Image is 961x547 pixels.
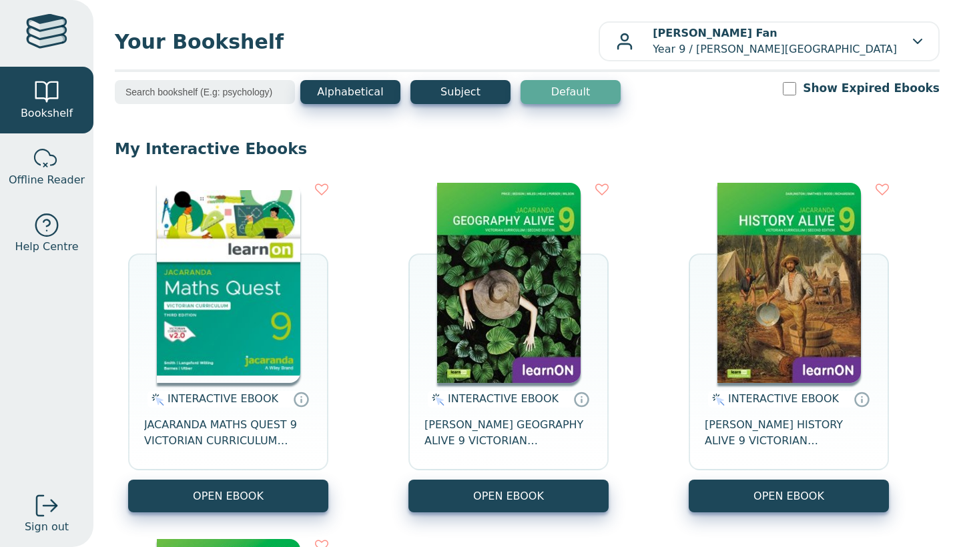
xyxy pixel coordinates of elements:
[300,80,400,104] button: Alphabetical
[115,139,940,159] p: My Interactive Ebooks
[521,80,621,104] button: Default
[728,392,839,405] span: INTERACTIVE EBOOK
[428,392,444,408] img: interactive.svg
[25,519,69,535] span: Sign out
[803,80,940,97] label: Show Expired Ebooks
[708,392,725,408] img: interactive.svg
[653,27,777,39] b: [PERSON_NAME] Fan
[144,417,312,449] span: JACARANDA MATHS QUEST 9 VICTORIAN CURRICULUM LEARNON EBOOK 3E
[128,480,328,512] button: OPEN EBOOK
[437,183,581,383] img: ba04e132-7f91-e911-a97e-0272d098c78b.jpg
[408,480,609,512] button: OPEN EBOOK
[424,417,593,449] span: [PERSON_NAME] GEOGRAPHY ALIVE 9 VICTORIAN CURRICULUM LEARNON EBOOK 2E
[410,80,511,104] button: Subject
[293,391,309,407] a: Interactive eBooks are accessed online via the publisher’s portal. They contain interactive resou...
[9,172,85,188] span: Offline Reader
[168,392,278,405] span: INTERACTIVE EBOOK
[705,417,873,449] span: [PERSON_NAME] HISTORY ALIVE 9 VICTORIAN CURRICULUM LEARNON EBOOK 2E
[15,239,78,255] span: Help Centre
[854,391,870,407] a: Interactive eBooks are accessed online via the publisher’s portal. They contain interactive resou...
[147,392,164,408] img: interactive.svg
[653,25,897,57] p: Year 9 / [PERSON_NAME][GEOGRAPHIC_DATA]
[573,391,589,407] a: Interactive eBooks are accessed online via the publisher’s portal. They contain interactive resou...
[689,480,889,512] button: OPEN EBOOK
[157,183,300,383] img: d8ec4081-4f6c-4da7-a9b0-af0f6a6d5f93.jpg
[448,392,559,405] span: INTERACTIVE EBOOK
[115,80,295,104] input: Search bookshelf (E.g: psychology)
[717,183,861,383] img: 79456b09-8091-e911-a97e-0272d098c78b.jpg
[21,105,73,121] span: Bookshelf
[599,21,940,61] button: [PERSON_NAME] FanYear 9 / [PERSON_NAME][GEOGRAPHIC_DATA]
[115,27,599,57] span: Your Bookshelf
